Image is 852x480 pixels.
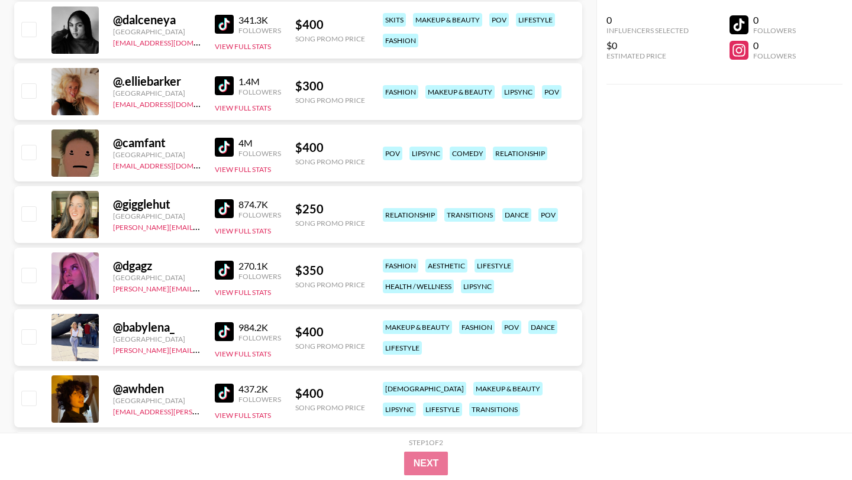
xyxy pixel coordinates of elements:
div: aesthetic [425,259,467,273]
div: lifestyle [475,259,514,273]
div: $ 300 [295,79,365,93]
div: lipsync [409,147,443,160]
div: 0 [753,14,796,26]
div: 341.3K [238,14,281,26]
div: [GEOGRAPHIC_DATA] [113,335,201,343]
div: makeup & beauty [383,320,452,334]
div: Followers [238,149,281,158]
div: pov [538,208,558,222]
div: Followers [753,26,796,35]
div: $ 400 [295,17,365,32]
button: View Full Stats [215,42,271,51]
div: $ 400 [295,140,365,155]
div: $ 350 [295,263,365,278]
div: Estimated Price [606,51,689,60]
img: TikTok [215,261,234,280]
div: Step 1 of 2 [409,438,443,447]
div: lifestyle [516,13,555,27]
div: 1.4M [238,76,281,87]
div: makeup & beauty [413,13,482,27]
a: [EMAIL_ADDRESS][DOMAIN_NAME] [113,159,232,170]
iframe: Drift Widget Chat Controller [793,421,838,466]
a: [PERSON_NAME][EMAIL_ADDRESS][PERSON_NAME][PERSON_NAME][DOMAIN_NAME] [113,343,401,355]
div: [GEOGRAPHIC_DATA] [113,27,201,36]
button: View Full Stats [215,165,271,174]
div: Followers [238,272,281,281]
img: TikTok [215,199,234,218]
div: lifestyle [423,403,462,416]
div: $ 250 [295,202,365,216]
div: relationship [383,208,437,222]
div: Song Promo Price [295,34,365,43]
div: dance [502,208,531,222]
div: [GEOGRAPHIC_DATA] [113,396,201,405]
div: transitions [469,403,520,416]
div: skits [383,13,406,27]
div: @ babylena_ [113,320,201,335]
div: $0 [606,40,689,51]
div: [GEOGRAPHIC_DATA] [113,89,201,98]
div: Followers [238,87,281,96]
img: TikTok [215,76,234,95]
img: TikTok [215,322,234,341]
div: pov [502,320,521,334]
div: Song Promo Price [295,96,365,105]
div: Followers [238,210,281,219]
div: lipsync [461,280,494,293]
div: lipsync [502,85,535,99]
div: @ gigglehut [113,197,201,212]
button: View Full Stats [215,349,271,358]
div: fashion [459,320,495,334]
div: Song Promo Price [295,157,365,166]
div: Influencers Selected [606,26,689,35]
div: fashion [383,34,418,47]
img: TikTok [215,138,234,157]
div: fashion [383,259,418,273]
div: lifestyle [383,341,422,355]
div: dance [528,320,557,334]
div: Song Promo Price [295,280,365,289]
div: 270.1K [238,260,281,272]
div: @ dalceneya [113,12,201,27]
div: Followers [238,333,281,342]
div: [GEOGRAPHIC_DATA] [113,150,201,159]
button: Next [404,452,448,475]
a: [EMAIL_ADDRESS][DOMAIN_NAME] [113,36,232,47]
div: makeup & beauty [425,85,495,99]
a: [EMAIL_ADDRESS][PERSON_NAME][DOMAIN_NAME] [113,405,288,416]
div: [GEOGRAPHIC_DATA] [113,273,201,282]
button: View Full Stats [215,288,271,297]
div: @ awhden [113,381,201,396]
a: [PERSON_NAME][EMAIL_ADDRESS][DOMAIN_NAME] [113,220,288,232]
div: relationship [493,147,547,160]
div: $ 400 [295,386,365,401]
a: [EMAIL_ADDRESS][DOMAIN_NAME] [113,98,232,109]
div: Song Promo Price [295,219,365,228]
div: Song Promo Price [295,342,365,351]
div: @ .elliebarker [113,74,201,89]
div: [GEOGRAPHIC_DATA] [113,212,201,220]
div: makeup & beauty [473,382,543,395]
div: transitions [444,208,495,222]
div: pov [542,85,561,99]
img: TikTok [215,384,234,403]
button: View Full Stats [215,226,271,235]
a: [PERSON_NAME][EMAIL_ADDRESS][PERSON_NAME][DOMAIN_NAME] [113,282,344,293]
div: 437.2K [238,383,281,395]
div: health / wellness [383,280,454,293]
div: [DEMOGRAPHIC_DATA] [383,382,466,395]
div: 0 [606,14,689,26]
div: fashion [383,85,418,99]
div: @ camfant [113,135,201,150]
div: lipsync [383,403,416,416]
button: View Full Stats [215,411,271,420]
div: 874.7K [238,199,281,210]
div: @ dgagz [113,258,201,273]
div: Song Promo Price [295,403,365,412]
div: 4M [238,137,281,149]
div: Followers [753,51,796,60]
div: pov [489,13,509,27]
div: pov [383,147,402,160]
button: View Full Stats [215,103,271,112]
div: $ 400 [295,325,365,339]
